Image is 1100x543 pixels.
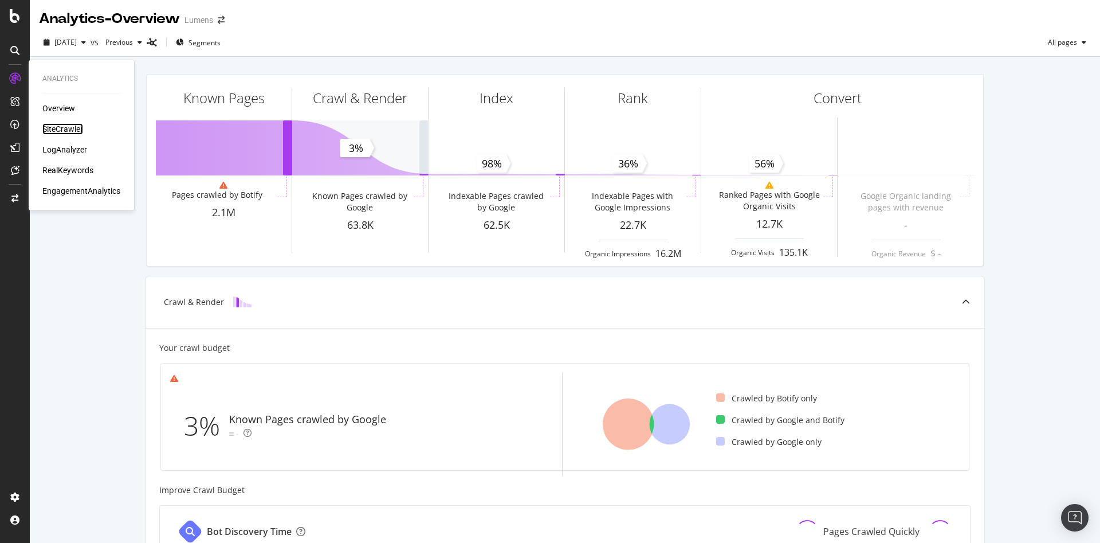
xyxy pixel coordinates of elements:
div: Analytics - Overview [39,9,180,29]
div: Bot Discovery Time [207,525,292,538]
button: All pages [1043,33,1091,52]
div: arrow-right-arrow-left [218,16,225,24]
div: 2.1M [156,205,292,220]
div: Organic Impressions [585,249,651,259]
div: Crawled by Google only [716,436,822,448]
button: Previous [101,33,147,52]
div: Crawl & Render [164,296,224,308]
span: 2025 Aug. 3rd [54,37,77,47]
div: Lumens [184,14,213,26]
div: Known Pages crawled by Google [308,190,411,213]
a: LogAnalyzer [42,144,87,155]
div: 3% [184,407,229,445]
button: Segments [171,33,225,52]
div: - [236,428,239,440]
div: Indexable Pages crawled by Google [445,190,547,213]
div: Known Pages crawled by Google [229,412,386,427]
div: Pages crawled by Botify [172,189,262,201]
div: Pages Crawled Quickly [823,525,920,538]
div: Crawl & Render [313,88,407,108]
button: [DATE] [39,33,91,52]
div: Analytics [42,74,120,84]
img: block-icon [233,296,252,307]
span: All pages [1043,37,1077,47]
div: Crawled by Google and Botify [716,415,844,426]
div: 62.5K [429,218,564,233]
div: Open Intercom Messenger [1061,504,1089,532]
div: 22.7K [565,218,701,233]
a: Overview [42,103,75,114]
div: Index [480,88,513,108]
a: EngagementAnalytics [42,185,120,197]
div: Indexable Pages with Google Impressions [581,190,683,213]
div: Rank [618,88,648,108]
img: Equal [229,432,234,436]
span: vs [91,37,101,48]
div: 16.2M [655,247,681,260]
div: 63.8K [292,218,428,233]
div: Crawled by Botify only [716,393,817,404]
div: Your crawl budget [159,342,230,354]
a: RealKeywords [42,165,93,176]
div: Known Pages [183,88,265,108]
span: Previous [101,37,133,47]
span: Segments [188,38,221,48]
div: Improve Crawl Budget [159,485,971,496]
a: SiteCrawler [42,123,83,135]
